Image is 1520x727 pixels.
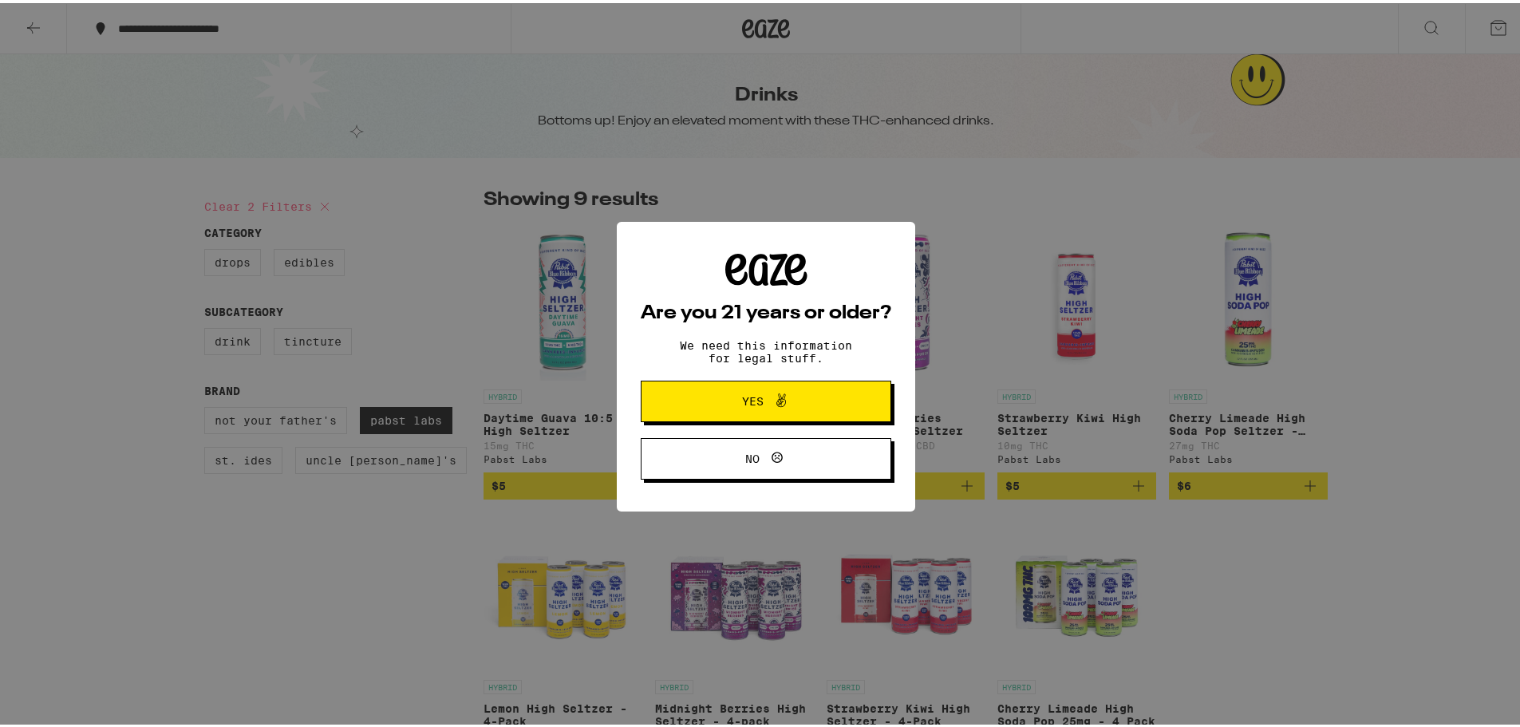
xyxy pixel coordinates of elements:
button: No [641,435,891,476]
span: Yes [742,393,764,404]
p: We need this information for legal stuff. [666,336,866,362]
h2: Are you 21 years or older? [641,301,891,320]
span: No [745,450,760,461]
span: Help [36,11,69,26]
button: Yes [641,377,891,419]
